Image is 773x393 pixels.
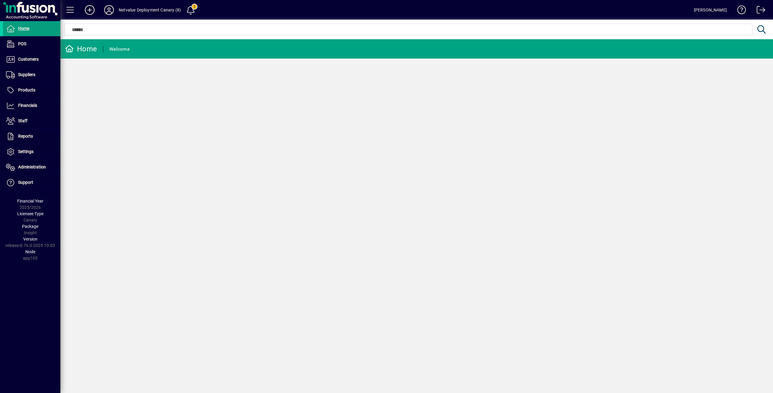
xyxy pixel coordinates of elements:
[18,26,29,31] span: Home
[18,149,34,154] span: Settings
[23,237,37,241] span: Version
[18,88,35,92] span: Products
[18,118,27,123] span: Staff
[119,5,181,15] div: Netvalue Deployment Canary (8)
[3,52,60,67] a: Customers
[17,199,43,203] span: Financial Year
[3,160,60,175] a: Administration
[18,57,39,62] span: Customers
[17,211,43,216] span: Licensee Type
[18,180,33,185] span: Support
[752,1,765,21] a: Logout
[733,1,746,21] a: Knowledge Base
[18,134,33,139] span: Reports
[3,67,60,82] a: Suppliers
[65,44,97,54] div: Home
[99,5,119,15] button: Profile
[109,44,130,54] div: Welcome
[3,37,60,52] a: POS
[3,144,60,159] a: Settings
[18,103,37,108] span: Financials
[18,165,46,169] span: Administration
[694,5,727,15] div: [PERSON_NAME]
[80,5,99,15] button: Add
[22,224,38,229] span: Package
[18,41,26,46] span: POS
[25,249,35,254] span: Node
[3,129,60,144] a: Reports
[3,98,60,113] a: Financials
[18,72,35,77] span: Suppliers
[3,113,60,129] a: Staff
[3,83,60,98] a: Products
[3,175,60,190] a: Support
